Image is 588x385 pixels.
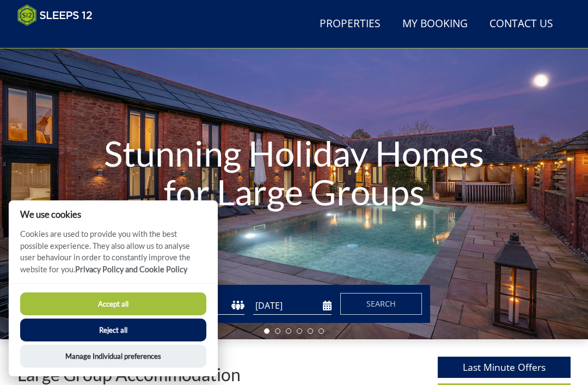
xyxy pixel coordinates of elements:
[398,12,472,36] a: My Booking
[9,209,218,219] h2: We use cookies
[315,12,385,36] a: Properties
[20,292,206,315] button: Accept all
[366,298,396,309] span: Search
[17,365,241,384] p: Large Group Accommodation
[88,112,500,234] h1: Stunning Holiday Homes for Large Groups
[253,297,332,315] input: Arrival Date
[20,319,206,341] button: Reject all
[485,12,558,36] a: Contact Us
[12,33,126,42] iframe: Customer reviews powered by Trustpilot
[9,228,218,283] p: Cookies are used to provide you with the best possible experience. They also allow us to analyse ...
[340,293,422,315] button: Search
[75,265,187,274] a: Privacy Policy and Cookie Policy
[20,345,206,368] button: Manage Individual preferences
[17,4,93,26] img: Sleeps 12
[438,357,571,378] a: Last Minute Offers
